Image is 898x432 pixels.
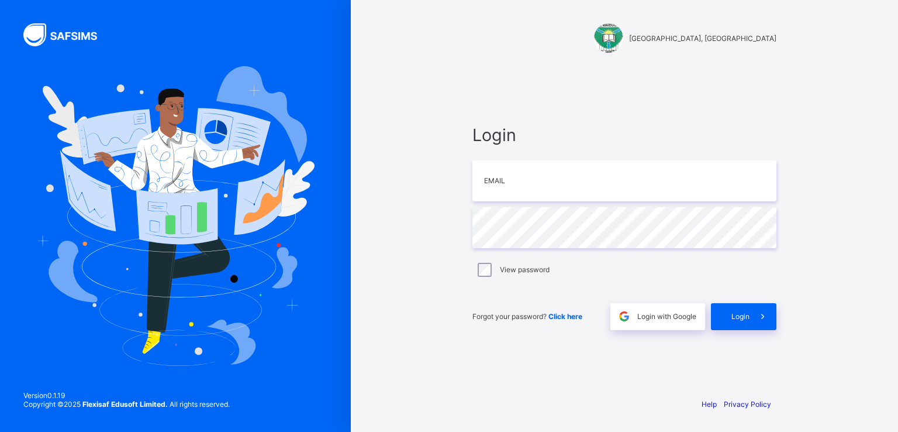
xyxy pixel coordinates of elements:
label: View password [500,265,550,274]
img: google.396cfc9801f0270233282035f929180a.svg [617,310,631,323]
span: Version 0.1.19 [23,391,230,400]
a: Click here [548,312,582,321]
img: Hero Image [36,66,315,366]
a: Help [702,400,717,409]
span: Login with Google [637,312,696,321]
span: Forgot your password? [472,312,582,321]
strong: Flexisaf Edusoft Limited. [82,400,168,409]
span: Copyright © 2025 All rights reserved. [23,400,230,409]
span: Login [472,125,776,145]
span: [GEOGRAPHIC_DATA], [GEOGRAPHIC_DATA] [629,34,776,43]
span: Login [731,312,750,321]
img: SAFSIMS Logo [23,23,111,46]
a: Privacy Policy [724,400,771,409]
